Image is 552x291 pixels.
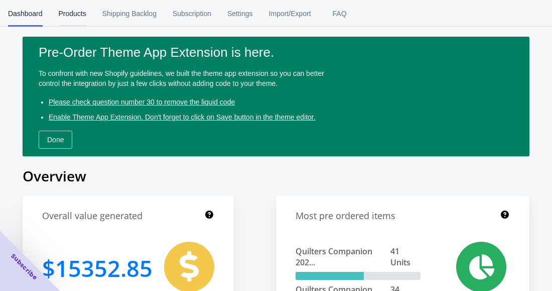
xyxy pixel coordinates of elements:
h1: Overview [23,166,529,185]
a: Please check question number 30 to remove the liquid code [45,93,239,111]
span: control the integration by just a few clicks without adding code to your theme. [39,79,278,87]
span: Enable Theme App Extension. Don't forget to click on Save button in the theme editor. [49,113,316,121]
span: FAQ [327,1,352,27]
span: 41 Units [390,246,421,268]
span: Import/Export [269,1,311,27]
span: Done [47,136,64,144]
button: Done [39,131,72,149]
h1: Overall value generated [42,210,143,222]
span: To confront with new Shopify guidelines, we built the theme app extension so you can better [39,69,324,77]
span: Quilters Companion 202... [296,246,390,268]
span: Dashboard [8,1,43,27]
span: Products [59,1,86,27]
p: Pre-Order Theme App Extension is here. [39,44,513,60]
span: Subscription [173,1,211,27]
span: Settings [227,1,253,27]
span: Please check question number 30 to remove the liquid code [49,98,235,106]
span: Subscribe [9,252,39,282]
span: Shipping Backlog [102,1,157,27]
button: Enable Theme App Extension. Don't forget to click on Save button in the theme editor. [45,108,320,126]
h1: Most pre ordered items [296,210,395,222]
